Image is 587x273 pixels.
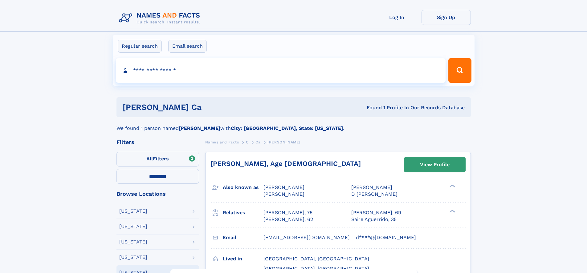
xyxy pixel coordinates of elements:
div: ❯ [448,184,455,188]
div: Browse Locations [116,191,199,197]
a: Log In [372,10,422,25]
span: All [146,156,153,162]
a: [PERSON_NAME], 69 [351,209,401,216]
h3: Lived in [223,254,263,264]
a: View Profile [404,157,465,172]
span: [EMAIL_ADDRESS][DOMAIN_NAME] [263,235,350,240]
label: Regular search [118,40,162,53]
span: [PERSON_NAME] [351,184,392,190]
div: View Profile [420,158,450,172]
div: [US_STATE] [119,255,147,260]
a: Sign Up [422,10,471,25]
div: [US_STATE] [119,224,147,229]
h3: Email [223,232,263,243]
label: Filters [116,152,199,167]
div: [US_STATE] [119,209,147,214]
div: Filters [116,139,199,145]
div: Found 1 Profile In Our Records Database [284,104,465,111]
a: [PERSON_NAME], Age [DEMOGRAPHIC_DATA] [210,160,361,167]
div: [US_STATE] [119,239,147,244]
a: Saire Aguerrido, 35 [351,216,397,223]
b: City: [GEOGRAPHIC_DATA], State: [US_STATE] [231,125,343,131]
label: Email search [168,40,207,53]
a: C [246,138,249,146]
span: [PERSON_NAME] [263,191,304,197]
span: [PERSON_NAME] [263,184,304,190]
span: C [246,140,249,144]
div: ❯ [448,209,455,213]
h3: Also known as [223,182,263,193]
img: Logo Names and Facts [116,10,205,26]
h1: [PERSON_NAME] ca [123,103,284,111]
b: [PERSON_NAME] [179,125,220,131]
a: [PERSON_NAME], 75 [263,209,312,216]
span: D [PERSON_NAME] [351,191,397,197]
div: We found 1 person named with . [116,117,471,132]
a: Names and Facts [205,138,239,146]
a: [PERSON_NAME], 62 [263,216,313,223]
input: search input [116,58,446,83]
h3: Relatives [223,207,263,218]
span: [PERSON_NAME] [267,140,300,144]
span: [GEOGRAPHIC_DATA], [GEOGRAPHIC_DATA] [263,256,369,262]
span: [GEOGRAPHIC_DATA], [GEOGRAPHIC_DATA] [263,266,369,271]
a: Ca [255,138,260,146]
span: Ca [255,140,260,144]
button: Search Button [448,58,471,83]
